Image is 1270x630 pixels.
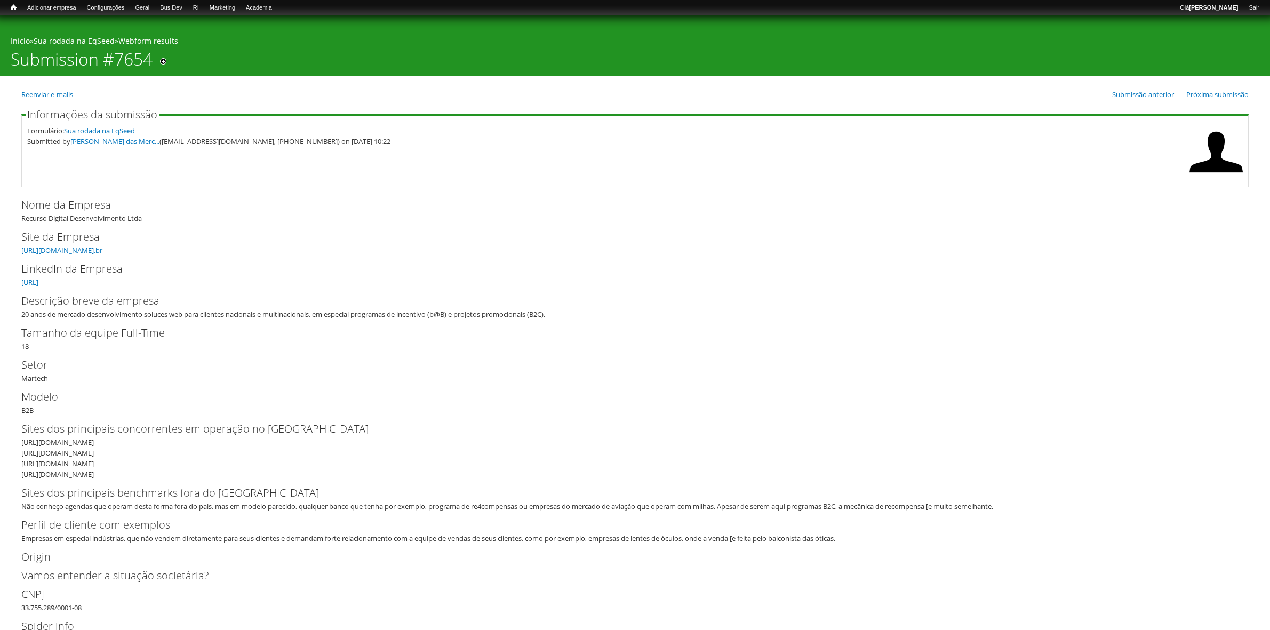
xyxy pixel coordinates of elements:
[21,357,1231,373] label: Setor
[1186,90,1249,99] a: Próxima submissão
[22,3,82,13] a: Adicionar empresa
[21,421,1231,437] label: Sites dos principais concorrentes em operação no [GEOGRAPHIC_DATA]
[21,570,1249,581] h2: Vamos entender a situação societária?
[82,3,130,13] a: Configurações
[21,586,1249,613] div: 33.755.289/0001-08
[21,309,1242,320] div: 20 anos de mercado desenvolvimento soluces web para clientes nacionais e multinacionais, em espec...
[21,501,1242,512] div: Não conheço agencias que operam desta forma fora do pais, mas em modelo parecido, qualquer banco ...
[34,36,115,46] a: Sua rodada na EqSeed
[21,389,1249,416] div: B2B
[130,3,155,13] a: Geral
[26,109,159,120] legend: Informações da submissão
[21,485,1231,501] label: Sites dos principais benchmarks fora do [GEOGRAPHIC_DATA]
[21,261,1231,277] label: LinkedIn da Empresa
[1189,171,1243,181] a: Ver perfil do usuário.
[5,3,22,13] a: Início
[21,197,1249,224] div: Recurso Digital Desenvolvimento Ltda
[21,245,102,255] a: [URL][DOMAIN_NAME],br
[21,533,1242,544] div: Empresas em especial indústrias, que não vendem diretamente para seus clientes e demandam forte r...
[11,49,153,76] h1: Submission #7654
[21,90,73,99] a: Reenviar e-mails
[21,586,1231,602] label: CNPJ
[21,197,1231,213] label: Nome da Empresa
[21,549,1231,565] label: Origin
[118,36,178,46] a: Webform results
[21,293,1231,309] label: Descrição breve da empresa
[21,325,1231,341] label: Tamanho da equipe Full-Time
[70,137,159,146] a: [PERSON_NAME] das Merc...
[1175,3,1243,13] a: Olá[PERSON_NAME]
[21,517,1231,533] label: Perfil de cliente com exemplos
[1112,90,1174,99] a: Submissão anterior
[21,389,1231,405] label: Modelo
[204,3,241,13] a: Marketing
[21,357,1249,384] div: Martech
[241,3,277,13] a: Academia
[21,325,1249,352] div: 18
[21,229,1231,245] label: Site da Empresa
[27,136,1184,147] div: Submitted by ([EMAIL_ADDRESS][DOMAIN_NAME], [PHONE_NUMBER]) on [DATE] 10:22
[155,3,188,13] a: Bus Dev
[64,126,135,135] a: Sua rodada na EqSeed
[188,3,204,13] a: RI
[11,4,17,11] span: Início
[21,277,38,287] a: [URL]
[11,36,30,46] a: Início
[21,437,1242,480] div: [URL][DOMAIN_NAME] [URL][DOMAIN_NAME] [URL][DOMAIN_NAME] [URL][DOMAIN_NAME]
[1189,4,1238,11] strong: [PERSON_NAME]
[27,125,1184,136] div: Formulário:
[1189,125,1243,179] img: Foto de Emilia das Merces Sampedro
[1243,3,1265,13] a: Sair
[11,36,1259,49] div: » »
